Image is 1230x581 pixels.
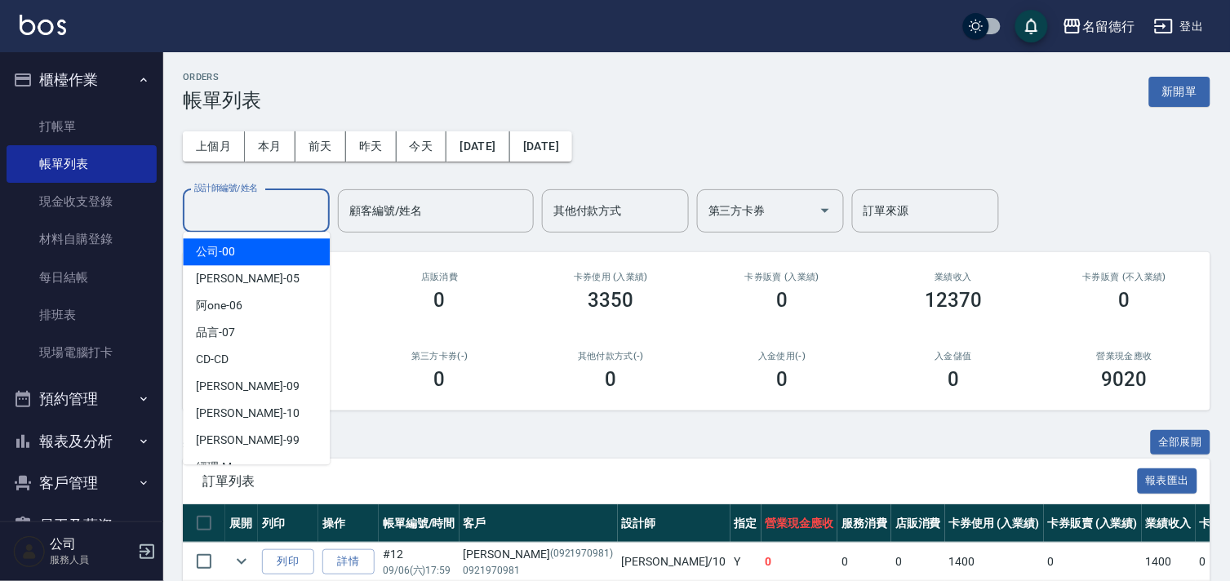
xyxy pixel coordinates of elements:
[1151,430,1211,455] button: 全部展開
[258,504,318,543] th: 列印
[762,504,838,543] th: 營業現金應收
[1082,16,1135,37] div: 名留德行
[225,504,258,543] th: 展開
[196,459,232,476] span: 經理 -M
[434,368,446,391] h3: 0
[7,108,157,145] a: 打帳單
[837,543,891,581] td: 0
[588,289,634,312] h3: 3350
[891,504,945,543] th: 店販消費
[1142,543,1196,581] td: 1400
[196,432,299,449] span: [PERSON_NAME] -99
[776,289,788,312] h3: 0
[545,272,677,282] h2: 卡券使用 (入業績)
[1056,10,1141,43] button: 名留德行
[194,182,258,194] label: 設計師編號/姓名
[1142,504,1196,543] th: 業績收入
[945,543,1044,581] td: 1400
[1149,77,1210,107] button: 新開單
[618,504,730,543] th: 設計師
[7,59,157,101] button: 櫃檯作業
[262,549,314,574] button: 列印
[7,220,157,258] a: 材料自購登錄
[196,297,242,314] span: 阿one -06
[245,131,295,162] button: 本月
[464,563,614,578] p: 0921970981
[196,405,299,422] span: [PERSON_NAME] -10
[7,504,157,547] button: 員工及薪資
[397,131,447,162] button: 今天
[196,243,235,260] span: 公司 -00
[434,289,446,312] h3: 0
[1044,504,1143,543] th: 卡券販賣 (入業績)
[1138,468,1198,494] button: 報表匯出
[762,543,838,581] td: 0
[1149,83,1210,99] a: 新開單
[7,334,157,371] a: 現場電腦打卡
[460,504,618,543] th: 客戶
[716,351,848,361] h2: 入金使用(-)
[891,543,945,581] td: 0
[13,535,46,568] img: Person
[776,368,788,391] h3: 0
[322,549,375,574] a: 詳情
[295,131,346,162] button: 前天
[812,197,838,224] button: Open
[50,552,133,567] p: 服務人員
[716,272,848,282] h2: 卡券販賣 (入業績)
[1059,351,1191,361] h2: 營業現金應收
[510,131,572,162] button: [DATE]
[7,296,157,334] a: 排班表
[7,420,157,463] button: 報表及分析
[837,504,891,543] th: 服務消費
[730,543,762,581] td: Y
[20,15,66,35] img: Logo
[202,473,1138,490] span: 訂單列表
[50,536,133,552] h5: 公司
[1138,472,1198,488] a: 報表匯出
[606,368,617,391] h3: 0
[1044,543,1143,581] td: 0
[887,272,1019,282] h2: 業績收入
[229,549,254,574] button: expand row
[183,72,261,82] h2: ORDERS
[1102,368,1148,391] h3: 9020
[1119,289,1130,312] h3: 0
[196,378,299,395] span: [PERSON_NAME] -09
[887,351,1019,361] h2: 入金儲值
[196,351,229,368] span: CD -CD
[464,546,614,563] div: [PERSON_NAME]
[183,131,245,162] button: 上個月
[945,504,1044,543] th: 卡券使用 (入業績)
[1015,10,1048,42] button: save
[1148,11,1210,42] button: 登出
[379,504,460,543] th: 帳單編號/時間
[196,270,299,287] span: [PERSON_NAME] -05
[550,546,614,563] p: (0921970981)
[618,543,730,581] td: [PERSON_NAME] /10
[318,504,379,543] th: 操作
[374,351,506,361] h2: 第三方卡券(-)
[379,543,460,581] td: #12
[7,145,157,183] a: 帳單列表
[7,462,157,504] button: 客戶管理
[7,259,157,296] a: 每日結帳
[1059,272,1191,282] h2: 卡券販賣 (不入業績)
[545,351,677,361] h2: 其他付款方式(-)
[383,563,455,578] p: 09/06 (六) 17:59
[374,272,506,282] h2: 店販消費
[346,131,397,162] button: 昨天
[925,289,982,312] h3: 12370
[730,504,762,543] th: 指定
[183,89,261,112] h3: 帳單列表
[948,368,959,391] h3: 0
[196,324,235,341] span: 品言 -07
[446,131,509,162] button: [DATE]
[7,378,157,420] button: 預約管理
[7,183,157,220] a: 現金收支登錄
